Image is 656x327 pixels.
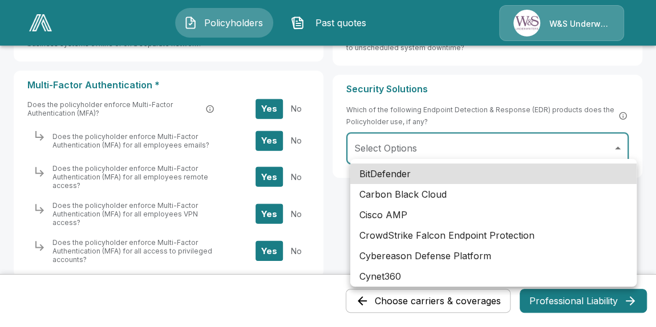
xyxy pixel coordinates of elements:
li: Cynet360 [350,266,637,287]
li: BitDefender [350,163,637,184]
li: Carbon Black Cloud [350,184,637,205]
li: Cisco AMP [350,205,637,225]
li: Cybereason Defense Platform [350,246,637,266]
li: CrowdStrike Falcon Endpoint Protection [350,225,637,246]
